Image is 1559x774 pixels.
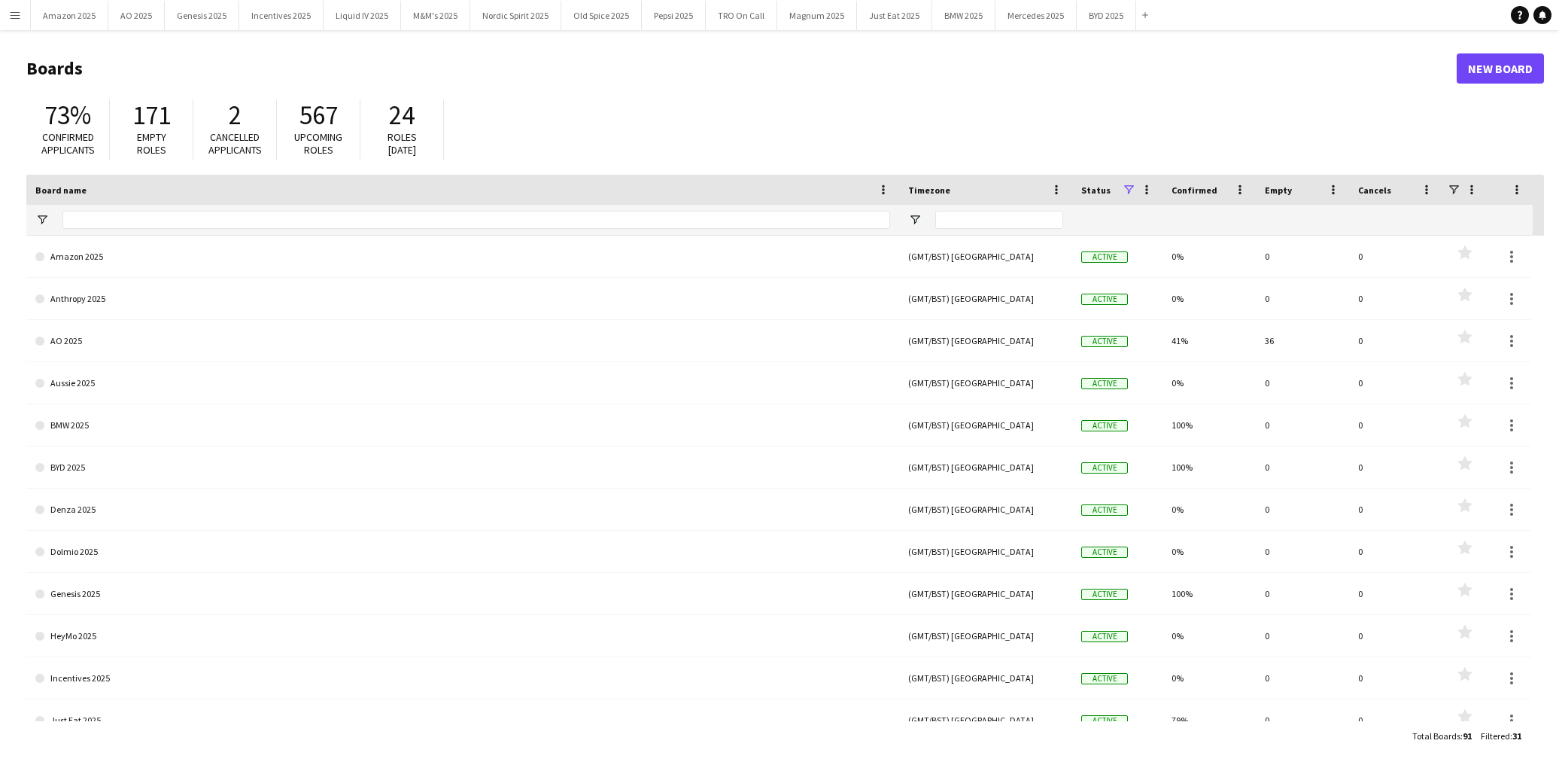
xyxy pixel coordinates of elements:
div: (GMT/BST) [GEOGRAPHIC_DATA] [899,236,1072,277]
div: 0% [1162,615,1256,657]
div: 0 [1349,489,1442,530]
span: Active [1081,251,1128,263]
button: Magnum 2025 [777,1,857,30]
div: 0 [1256,278,1349,319]
div: 0% [1162,531,1256,572]
span: Active [1081,631,1128,642]
a: BMW 2025 [35,404,890,446]
span: 2 [229,99,242,132]
a: HeyMo 2025 [35,615,890,657]
div: 0 [1256,489,1349,530]
a: Just Eat 2025 [35,699,890,742]
a: Denza 2025 [35,489,890,531]
span: Empty [1265,184,1292,196]
div: 0 [1256,699,1349,741]
a: New Board [1457,53,1544,84]
button: Liquid IV 2025 [324,1,401,30]
div: 0 [1349,404,1442,446]
span: Active [1081,420,1128,431]
span: 91 [1463,730,1472,742]
div: 0% [1162,362,1256,404]
span: Confirmed [1172,184,1217,196]
div: 36 [1256,320,1349,361]
button: Old Spice 2025 [561,1,642,30]
input: Timezone Filter Input [935,211,1063,229]
div: 0 [1256,446,1349,488]
div: 100% [1162,573,1256,614]
a: Genesis 2025 [35,573,890,615]
div: (GMT/BST) [GEOGRAPHIC_DATA] [899,404,1072,446]
div: (GMT/BST) [GEOGRAPHIC_DATA] [899,657,1072,699]
span: Cancelled applicants [208,130,262,157]
div: 0 [1256,573,1349,614]
span: Cancels [1358,184,1391,196]
h1: Boards [26,57,1457,80]
div: 0 [1349,615,1442,657]
div: (GMT/BST) [GEOGRAPHIC_DATA] [899,531,1072,572]
a: AO 2025 [35,320,890,362]
div: (GMT/BST) [GEOGRAPHIC_DATA] [899,699,1072,741]
div: (GMT/BST) [GEOGRAPHIC_DATA] [899,362,1072,404]
div: : [1481,721,1521,751]
div: (GMT/BST) [GEOGRAPHIC_DATA] [899,446,1072,488]
div: 0% [1162,489,1256,530]
div: (GMT/BST) [GEOGRAPHIC_DATA] [899,320,1072,361]
button: Pepsi 2025 [642,1,706,30]
a: Dolmio 2025 [35,531,890,573]
div: 79% [1162,699,1256,741]
span: Filtered [1481,730,1510,742]
button: M&M's 2025 [401,1,470,30]
span: 171 [132,99,171,132]
div: 0 [1349,320,1442,361]
span: Active [1081,589,1128,600]
div: 100% [1162,404,1256,446]
div: 0 [1349,531,1442,572]
span: Active [1081,294,1128,305]
div: 100% [1162,446,1256,488]
div: 0 [1256,657,1349,699]
div: 0% [1162,657,1256,699]
div: (GMT/BST) [GEOGRAPHIC_DATA] [899,615,1072,657]
button: Nordic Spirit 2025 [470,1,561,30]
div: 0 [1256,531,1349,572]
div: 0 [1349,699,1442,741]
div: 0 [1256,404,1349,446]
div: (GMT/BST) [GEOGRAPHIC_DATA] [899,278,1072,319]
div: (GMT/BST) [GEOGRAPHIC_DATA] [899,573,1072,614]
div: 0 [1256,236,1349,277]
div: 0% [1162,236,1256,277]
a: Amazon 2025 [35,236,890,278]
button: Just Eat 2025 [857,1,932,30]
span: Total Boards [1412,730,1460,742]
button: Incentives 2025 [239,1,324,30]
button: TRO On Call [706,1,777,30]
span: Upcoming roles [294,130,342,157]
button: Genesis 2025 [165,1,239,30]
div: 0 [1256,362,1349,404]
div: (GMT/BST) [GEOGRAPHIC_DATA] [899,489,1072,530]
span: Active [1081,462,1128,474]
button: Amazon 2025 [31,1,108,30]
div: 0 [1349,657,1442,699]
div: 0% [1162,278,1256,319]
span: Active [1081,673,1128,684]
div: 0 [1256,615,1349,657]
span: Active [1081,378,1128,389]
div: : [1412,721,1472,751]
span: 24 [389,99,415,132]
div: 0 [1349,573,1442,614]
div: 0 [1349,236,1442,277]
input: Board name Filter Input [62,211,890,229]
span: Status [1081,184,1111,196]
button: Open Filter Menu [35,213,49,227]
span: Roles [DATE] [387,130,417,157]
button: BMW 2025 [932,1,995,30]
button: BYD 2025 [1077,1,1136,30]
span: Active [1081,547,1128,558]
span: Active [1081,504,1128,516]
span: 73% [44,99,91,132]
div: 0 [1349,362,1442,404]
div: 0 [1349,446,1442,488]
button: Mercedes 2025 [995,1,1077,30]
span: 567 [299,99,338,132]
